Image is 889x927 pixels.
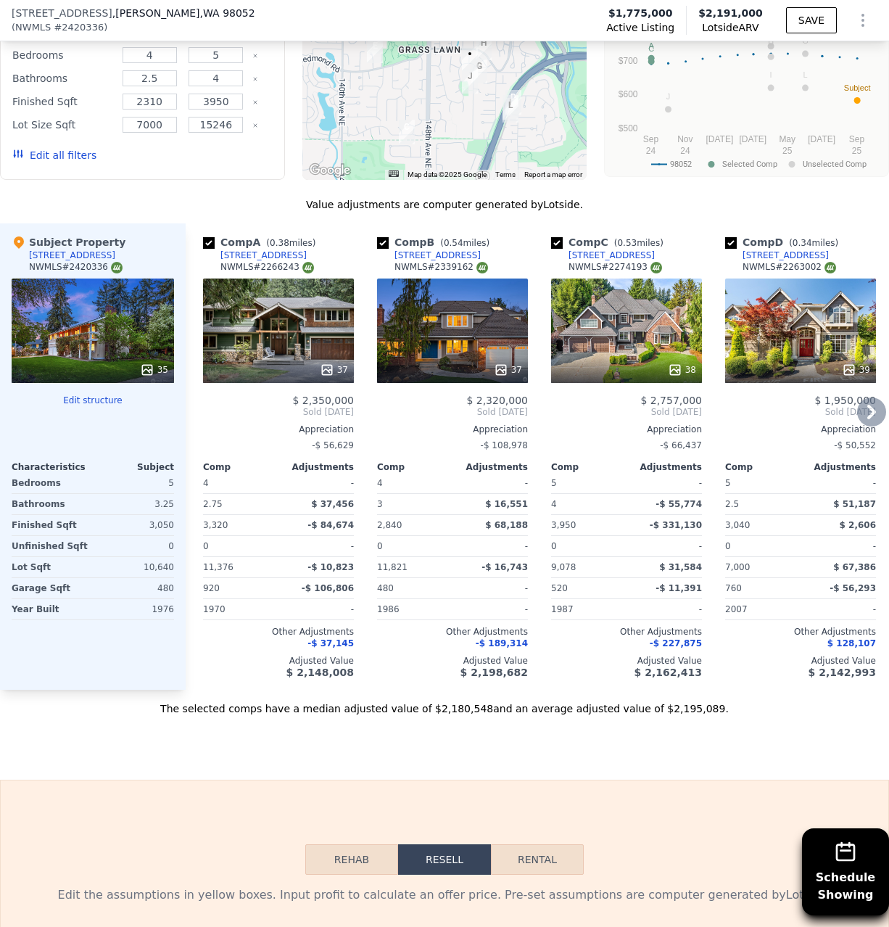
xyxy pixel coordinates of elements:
[252,123,258,128] button: Clear
[606,20,674,35] span: Active Listing
[394,261,488,273] div: NWMLS # 2339162
[455,536,528,556] div: -
[782,146,793,156] text: 25
[481,440,528,450] span: -$ 108,978
[619,123,638,133] text: $500
[377,583,394,593] span: 480
[494,363,522,377] div: 37
[743,250,829,261] div: [STREET_ADDRESS]
[476,638,528,648] span: -$ 189,314
[830,583,876,593] span: -$ 56,293
[377,599,450,619] div: 1986
[551,424,702,435] div: Appreciation
[568,261,662,273] div: NWMLS # 2274193
[302,583,354,593] span: -$ 106,806
[617,238,637,248] span: 0.53
[650,638,702,648] span: -$ 227,875
[725,494,798,514] div: 2.5
[852,146,862,156] text: 25
[307,562,354,572] span: -$ 10,823
[801,461,876,473] div: Adjustments
[203,599,276,619] div: 1970
[394,250,481,261] div: [STREET_ADDRESS]
[312,440,354,450] span: -$ 56,629
[377,655,528,667] div: Adjusted Value
[203,655,354,667] div: Adjusted Value
[15,20,51,35] span: NWMLS
[12,494,90,514] div: Bathrooms
[802,36,809,45] text: G
[377,235,495,250] div: Comp B
[659,562,702,572] span: $ 31,584
[809,667,876,678] span: $ 2,142,993
[783,238,844,248] span: ( miles)
[12,557,90,577] div: Lot Sqft
[220,261,314,273] div: NWMLS # 2266243
[281,599,354,619] div: -
[377,562,408,572] span: 11,821
[725,424,876,435] div: Appreciation
[551,494,624,514] div: 4
[833,499,876,509] span: $ 51,187
[96,515,174,535] div: 3,050
[203,562,233,572] span: 11,376
[377,461,452,473] div: Comp
[281,536,354,556] div: -
[725,478,731,488] span: 5
[668,363,696,377] div: 38
[203,626,354,638] div: Other Adjustments
[306,161,354,180] img: Google
[12,515,90,535] div: Finished Sqft
[660,440,702,450] span: -$ 66,437
[281,473,354,493] div: -
[808,134,835,144] text: [DATE]
[12,91,113,112] div: Finished Sqft
[112,6,255,20] span: , [PERSON_NAME]
[803,160,867,169] text: Unselected Comp
[203,541,209,551] span: 0
[111,262,123,273] img: NWMLS Logo
[739,134,766,144] text: [DATE]
[377,626,528,638] div: Other Adjustments
[725,406,876,418] span: Sold [DATE]
[551,583,568,593] span: 520
[12,599,90,619] div: Year Built
[646,146,656,156] text: 24
[455,599,528,619] div: -
[278,461,354,473] div: Adjustments
[377,424,528,435] div: Appreciation
[29,250,115,261] div: [STREET_ADDRESS]
[698,7,763,19] span: $2,191,000
[476,262,488,273] img: NWMLS Logo
[670,160,692,169] text: 98052
[627,461,702,473] div: Adjustments
[252,99,258,105] button: Clear
[640,395,702,406] span: $ 2,757,000
[849,134,865,144] text: Sep
[93,461,174,473] div: Subject
[307,638,354,648] span: -$ 37,145
[12,68,113,88] div: Bathrooms
[786,7,837,33] button: SAVE
[203,494,276,514] div: 2.75
[307,520,354,530] span: -$ 84,674
[389,170,399,177] button: Keyboard shortcuts
[12,461,93,473] div: Characteristics
[96,599,174,619] div: 1976
[656,499,702,509] span: -$ 55,774
[725,655,876,667] div: Adjusted Value
[656,583,702,593] span: -$ 11,391
[844,83,871,92] text: Subject
[551,520,576,530] span: 3,950
[203,461,278,473] div: Comp
[377,250,481,261] a: [STREET_ADDRESS]
[12,115,113,135] div: Lot Size Sqft
[203,424,354,435] div: Appreciation
[12,536,90,556] div: Unfinished Sqft
[481,562,528,572] span: -$ 16,743
[834,440,876,450] span: -$ 50,552
[462,69,478,94] div: 6425 152nd Ave NE
[96,536,174,556] div: 0
[466,395,528,406] span: $ 2,320,000
[306,161,354,180] a: Open this area in Google Maps (opens a new window)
